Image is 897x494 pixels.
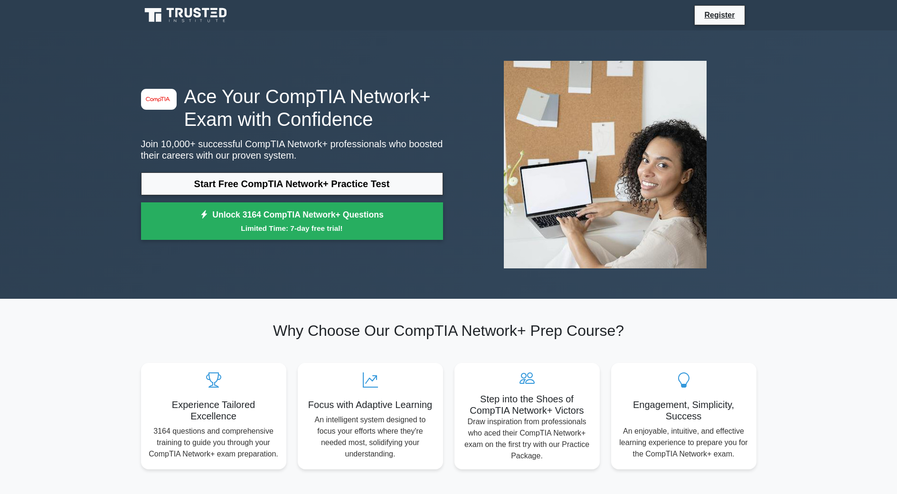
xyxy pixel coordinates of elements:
[699,9,740,21] a: Register
[149,426,279,460] p: 3164 questions and comprehensive training to guide you through your CompTIA Network+ exam prepara...
[149,399,279,422] h5: Experience Tailored Excellence
[153,223,431,234] small: Limited Time: 7-day free trial!
[141,322,756,340] h2: Why Choose Our CompTIA Network+ Prep Course?
[305,399,435,410] h5: Focus with Adaptive Learning
[462,416,592,462] p: Draw inspiration from professionals who aced their CompTIA Network+ exam on the first try with ou...
[141,138,443,161] p: Join 10,000+ successful CompTIA Network+ professionals who boosted their careers with our proven ...
[141,172,443,195] a: Start Free CompTIA Network+ Practice Test
[462,393,592,416] h5: Step into the Shoes of CompTIA Network+ Victors
[305,414,435,460] p: An intelligent system designed to focus your efforts where they're needed most, solidifying your ...
[141,85,443,131] h1: Ace Your CompTIA Network+ Exam with Confidence
[619,399,749,422] h5: Engagement, Simplicity, Success
[141,202,443,240] a: Unlock 3164 CompTIA Network+ QuestionsLimited Time: 7-day free trial!
[619,426,749,460] p: An enjoyable, intuitive, and effective learning experience to prepare you for the CompTIA Network...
